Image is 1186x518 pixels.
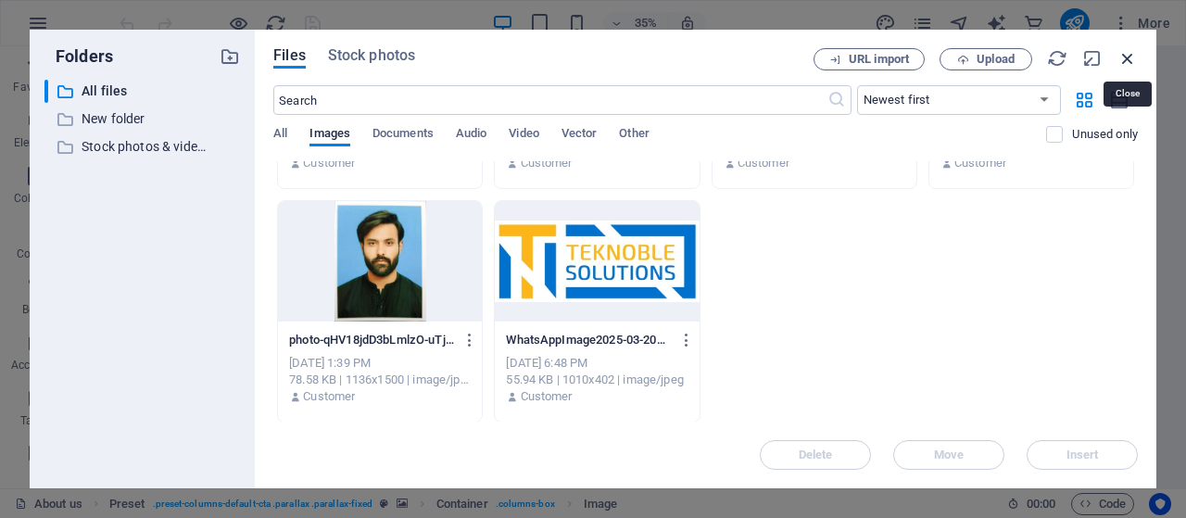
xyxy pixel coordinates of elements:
div: ​ [44,80,48,103]
span: Vector [561,122,598,148]
span: Audio [456,122,486,148]
span: Video [509,122,538,148]
span: URL import [849,54,909,65]
p: Unused only [1072,126,1138,143]
p: Customer [521,155,573,171]
div: 55.94 KB | 1010x402 | image/jpeg [506,372,688,388]
p: All files [82,81,206,102]
p: photo-qHV18jdD3bLmlzO-uTjvGg.jpeg [289,332,454,348]
div: [DATE] 1:39 PM [289,355,471,372]
span: Documents [372,122,434,148]
p: Customer [954,155,1006,171]
button: Upload [940,48,1032,70]
span: Stock photos [328,44,415,67]
div: Stock photos & videos [44,135,207,158]
i: Create new folder [220,46,240,67]
p: Stock photos & videos [82,136,206,158]
i: Minimize [1082,48,1103,69]
p: WhatsAppImage2025-03-20at22.43.57_e23c52c9.jpg [506,332,671,348]
p: New folder [82,108,206,130]
p: Folders [44,44,113,69]
p: Customer [521,388,573,405]
span: All [273,122,287,148]
p: Customer [303,388,355,405]
input: Search [273,85,826,115]
div: Stock photos & videos [44,135,240,158]
span: Upload [977,54,1015,65]
span: Images [309,122,350,148]
div: 78.58 KB | 1136x1500 | image/jpeg [289,372,471,388]
div: [DATE] 6:48 PM [506,355,688,372]
button: URL import [814,48,925,70]
p: Customer [303,155,355,171]
i: Reload [1047,48,1067,69]
p: Customer [738,155,789,171]
span: Files [273,44,306,67]
div: New folder [44,107,240,131]
span: Other [619,122,649,148]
